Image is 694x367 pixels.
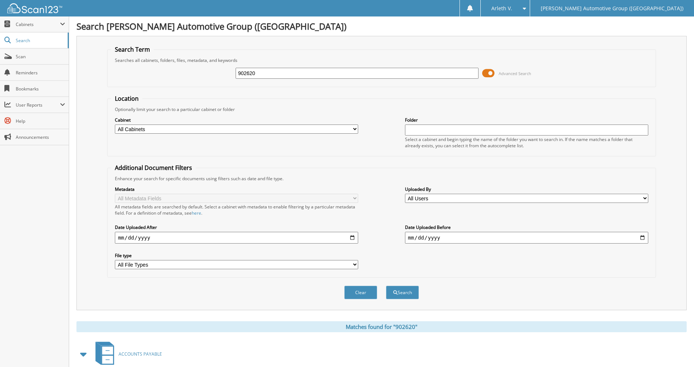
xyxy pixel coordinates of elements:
button: Search [386,286,419,299]
label: Metadata [115,186,358,192]
label: Cabinet [115,117,358,123]
h1: Search [PERSON_NAME] Automotive Group ([GEOGRAPHIC_DATA]) [76,20,687,32]
span: Search [16,37,64,44]
div: Enhance your search for specific documents using filters such as date and file type. [111,175,652,182]
label: Date Uploaded Before [405,224,648,230]
legend: Additional Document Filters [111,164,196,172]
span: Reminders [16,70,65,76]
legend: Search Term [111,45,154,53]
span: Cabinets [16,21,60,27]
span: ACCOUNTS PAYABLE [119,351,162,357]
span: [PERSON_NAME] Automotive Group ([GEOGRAPHIC_DATA]) [541,6,683,11]
legend: Location [111,94,142,103]
span: User Reports [16,102,60,108]
a: here [192,210,201,216]
span: Scan [16,53,65,60]
input: end [405,232,648,244]
span: Help [16,118,65,124]
button: Clear [344,286,377,299]
div: All metadata fields are searched by default. Select a cabinet with metadata to enable filtering b... [115,204,358,216]
label: Date Uploaded After [115,224,358,230]
input: start [115,232,358,244]
span: Announcements [16,134,65,140]
label: Uploaded By [405,186,648,192]
label: File type [115,252,358,259]
img: scan123-logo-white.svg [7,3,62,13]
div: Optionally limit your search to a particular cabinet or folder [111,106,652,112]
label: Folder [405,117,648,123]
div: Searches all cabinets, folders, files, metadata, and keywords [111,57,652,63]
span: Arleth V. [491,6,512,11]
div: Select a cabinet and begin typing the name of the folder you want to search in. If the name match... [405,136,648,149]
span: Advanced Search [499,71,531,76]
div: Matches found for "902620" [76,321,687,332]
span: Bookmarks [16,86,65,92]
